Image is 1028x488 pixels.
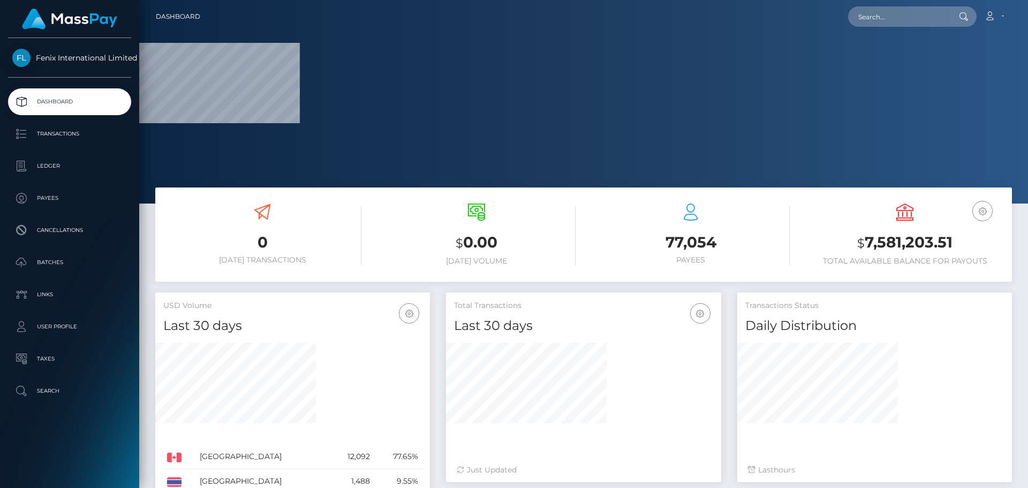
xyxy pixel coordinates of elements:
h4: Daily Distribution [745,317,1004,335]
a: Taxes [8,346,131,372]
a: Dashboard [156,5,200,28]
p: Transactions [12,126,127,142]
input: Search... [848,6,949,27]
a: Links [8,281,131,308]
h3: 77,054 [592,232,790,253]
p: Ledger [12,158,127,174]
a: Dashboard [8,88,131,115]
p: Dashboard [12,94,127,110]
td: 77.65% [374,445,422,469]
h5: USD Volume [163,301,422,311]
p: Payees [12,190,127,206]
div: Last hours [748,464,1001,476]
p: Taxes [12,351,127,367]
span: Fenix International Limited [8,53,131,63]
p: Links [12,287,127,303]
div: Just Updated [457,464,710,476]
h4: Last 30 days [454,317,713,335]
p: Batches [12,254,127,271]
h6: [DATE] Transactions [163,256,361,265]
h5: Total Transactions [454,301,713,311]
p: Search [12,383,127,399]
h6: Total Available Balance for Payouts [806,257,1004,266]
img: CA.png [167,453,182,462]
a: Payees [8,185,131,212]
small: $ [857,236,865,251]
td: [GEOGRAPHIC_DATA] [196,445,329,469]
h3: 0.00 [377,232,576,254]
img: MassPay Logo [22,9,117,29]
h3: 0 [163,232,361,253]
a: Batches [8,249,131,276]
a: Search [8,378,131,404]
img: Fenix International Limited [12,49,31,67]
img: TH.png [167,477,182,487]
small: $ [456,236,463,251]
h6: Payees [592,256,790,265]
p: User Profile [12,319,127,335]
a: Transactions [8,121,131,147]
h5: Transactions Status [745,301,1004,311]
td: 12,092 [329,445,373,469]
h3: 7,581,203.51 [806,232,1004,254]
a: Cancellations [8,217,131,244]
a: Ledger [8,153,131,179]
h6: [DATE] Volume [377,257,576,266]
h4: Last 30 days [163,317,422,335]
a: User Profile [8,313,131,340]
p: Cancellations [12,222,127,238]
